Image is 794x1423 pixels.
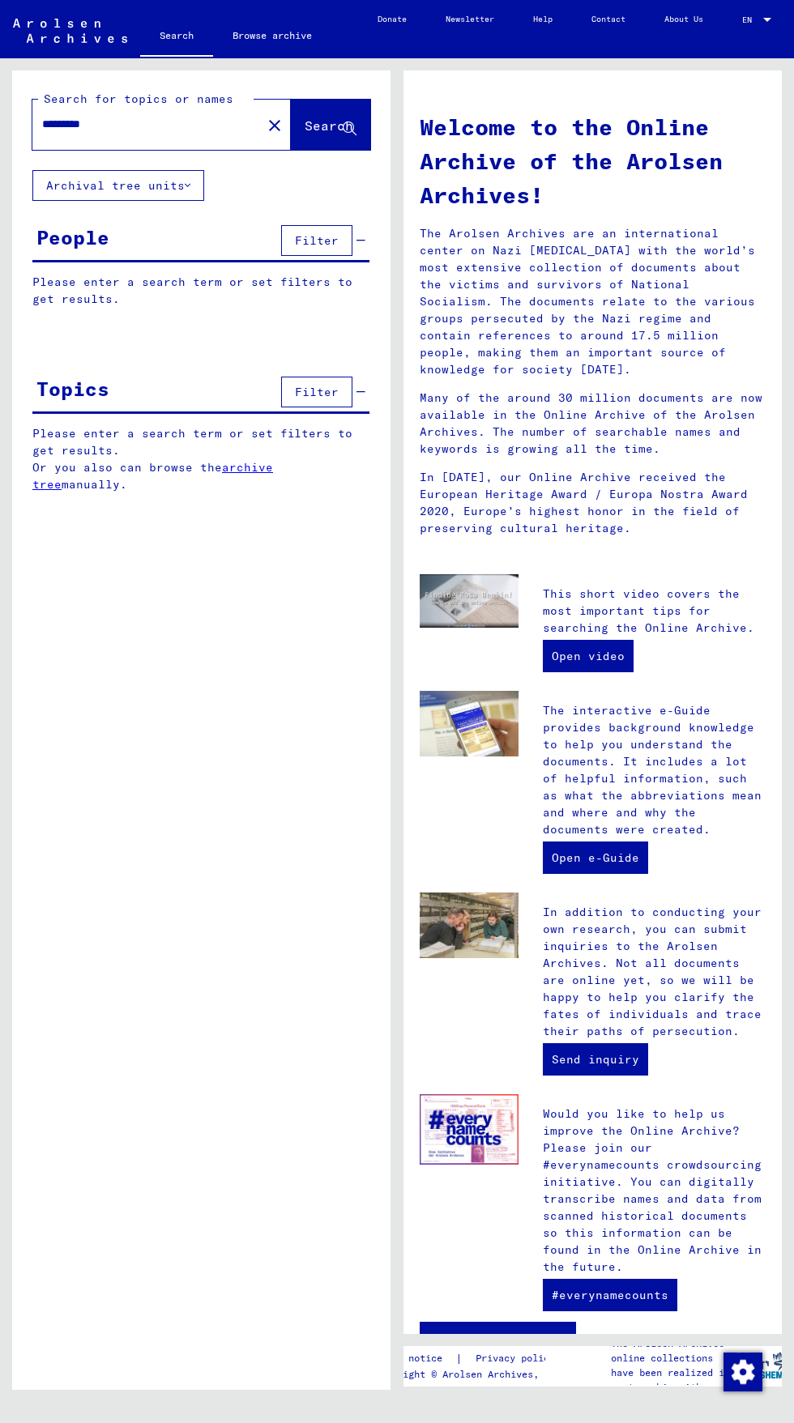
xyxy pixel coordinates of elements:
a: Browse archive [213,16,331,55]
img: eguide.jpg [420,691,519,757]
div: People [36,223,109,252]
a: Legal notice [374,1350,455,1367]
span: Filter [295,385,339,399]
button: Filter [281,225,352,256]
div: Topics [36,374,109,403]
img: inquiries.jpg [420,893,519,959]
a: archive tree [32,460,273,492]
p: The Arolsen Archives are an international center on Nazi [MEDICAL_DATA] with the world’s most ext... [420,225,766,378]
a: Open e-Guide [543,841,648,874]
button: Search [291,100,370,150]
div: | [374,1350,574,1367]
p: Many of the around 30 million documents are now available in the Online Archive of the Arolsen Ar... [420,390,766,458]
span: Filter [295,233,339,248]
a: Send inquiry [543,1043,648,1076]
button: Clear [258,109,291,141]
p: Copyright © Arolsen Archives, 2021 [374,1367,574,1382]
span: EN [742,15,760,24]
button: Archival tree units [32,170,204,201]
span: Search [305,117,353,134]
p: Please enter a search term or set filters to get results. [32,274,369,308]
a: Search [140,16,213,58]
p: have been realized in partnership with [611,1365,735,1395]
img: enc.jpg [420,1094,519,1165]
mat-icon: close [265,116,284,135]
a: #everynamecounts [543,1279,677,1311]
a: Open UNESCO website [420,1322,576,1354]
img: video.jpg [420,574,519,628]
p: Would you like to help us improve the Online Archive? Please join our #everynamecounts crowdsourc... [543,1106,766,1276]
p: In addition to conducting your own research, you can submit inquiries to the Arolsen Archives. No... [543,904,766,1040]
img: Change consent [724,1353,762,1391]
a: Open video [543,640,634,672]
h1: Welcome to the Online Archive of the Arolsen Archives! [420,110,766,212]
p: In [DATE], our Online Archive received the European Heritage Award / Europa Nostra Award 2020, Eu... [420,469,766,537]
mat-label: Search for topics or names [44,92,233,106]
p: The interactive e-Guide provides background knowledge to help you understand the documents. It in... [543,702,766,838]
p: The Arolsen Archives online collections [611,1336,735,1365]
a: Privacy policy [463,1350,574,1367]
button: Filter [281,377,352,407]
p: This short video covers the most important tips for searching the Online Archive. [543,586,766,637]
p: Please enter a search term or set filters to get results. Or you also can browse the manually. [32,425,370,493]
img: Arolsen_neg.svg [13,19,127,43]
